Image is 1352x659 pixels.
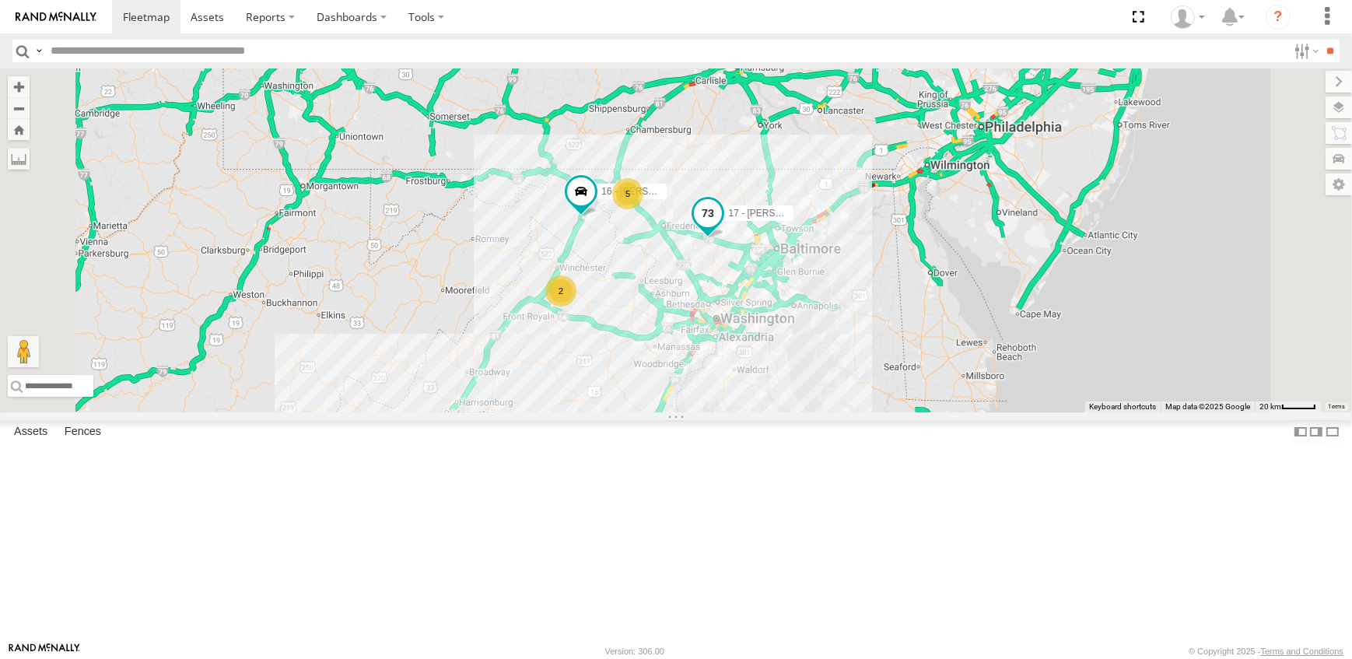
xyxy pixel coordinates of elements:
[1325,420,1340,443] label: Hide Summary Table
[1259,402,1281,411] span: 20 km
[1165,5,1210,29] div: Barbara McNamee
[601,186,697,197] span: 16 - [PERSON_NAME]
[33,40,45,62] label: Search Query
[605,647,664,656] div: Version: 306.00
[728,208,824,219] span: 17 - [PERSON_NAME]
[545,275,576,307] div: 2
[8,148,30,170] label: Measure
[16,12,96,23] img: rand-logo.svg
[1261,647,1343,656] a: Terms and Conditions
[1255,401,1321,412] button: Map Scale: 20 km per 41 pixels
[8,336,39,367] button: Drag Pegman onto the map to open Street View
[1189,647,1343,656] div: © Copyright 2025 -
[1329,404,1345,410] a: Terms (opens in new tab)
[612,178,643,209] div: 5
[1308,420,1324,443] label: Dock Summary Table to the Right
[1293,420,1308,443] label: Dock Summary Table to the Left
[8,119,30,140] button: Zoom Home
[8,76,30,97] button: Zoom in
[57,421,109,443] label: Fences
[8,97,30,119] button: Zoom out
[6,421,55,443] label: Assets
[1089,401,1156,412] button: Keyboard shortcuts
[1266,5,1291,30] i: ?
[1165,402,1250,411] span: Map data ©2025 Google
[9,643,80,659] a: Visit our Website
[1326,174,1352,195] label: Map Settings
[1288,40,1322,62] label: Search Filter Options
